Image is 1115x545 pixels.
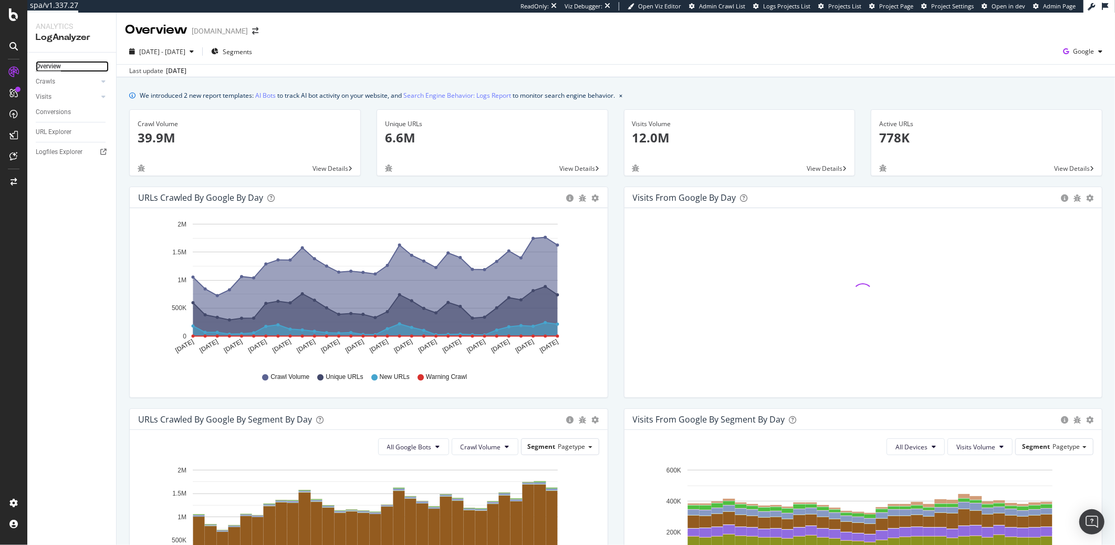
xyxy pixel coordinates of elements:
span: Segment [1022,442,1050,451]
text: [DATE] [441,338,462,354]
a: Overview [36,61,109,72]
p: 778K [879,129,1094,147]
a: Open in dev [982,2,1025,11]
text: [DATE] [271,338,292,354]
a: Project Page [869,2,913,11]
div: bug [1074,416,1081,424]
div: bug [1074,194,1081,202]
text: [DATE] [417,338,438,354]
text: 2M [178,467,186,474]
div: gear [592,194,599,202]
text: [DATE] [538,338,559,354]
div: Active URLs [879,119,1094,129]
span: Admin Crawl List [699,2,745,10]
a: Admin Page [1033,2,1076,11]
div: bug [579,416,587,424]
div: Visits Volume [632,119,847,129]
div: Open Intercom Messenger [1079,509,1104,534]
div: info banner [129,90,1102,101]
div: URLs Crawled by Google by day [138,192,263,203]
button: Segments [207,43,256,60]
text: [DATE] [174,338,195,354]
div: circle-info [1061,416,1068,424]
text: [DATE] [514,338,535,354]
span: Pagetype [1053,442,1080,451]
span: View Details [1054,164,1090,173]
div: Overview [125,21,187,39]
span: All Google Bots [387,443,432,451]
span: Unique URLs [326,373,363,382]
text: 2M [178,221,186,228]
span: Crawl Volume [461,443,501,451]
text: 1.5M [172,490,186,497]
div: Visits from Google by day [633,192,736,203]
span: Visits Volume [956,443,995,451]
text: 0 [183,333,186,340]
div: Crawl Volume [138,119,352,129]
text: 200K [666,529,681,537]
span: Admin Page [1043,2,1076,10]
button: close banner [617,88,625,103]
div: A chart. [138,217,595,363]
div: Unique URLs [385,119,600,129]
p: 12.0M [632,129,847,147]
a: URL Explorer [36,127,109,138]
div: LogAnalyzer [36,32,108,44]
div: [DATE] [166,66,186,76]
text: [DATE] [490,338,511,354]
text: 500K [172,537,186,544]
div: Visits [36,91,51,102]
text: [DATE] [393,338,414,354]
div: arrow-right-arrow-left [252,27,258,35]
span: New URLs [380,373,410,382]
text: [DATE] [223,338,244,354]
a: Crawls [36,76,98,87]
span: Segments [223,47,252,56]
text: [DATE] [369,338,390,354]
div: bug [385,164,392,172]
button: All Devices [887,438,945,455]
a: Project Settings [921,2,974,11]
a: Visits [36,91,98,102]
text: [DATE] [466,338,487,354]
span: Crawl Volume [270,373,309,382]
div: circle-info [567,416,574,424]
div: ReadOnly: [520,2,549,11]
a: Search Engine Behavior: Logs Report [403,90,511,101]
div: Conversions [36,107,71,118]
span: Project Page [879,2,913,10]
span: Open Viz Editor [638,2,681,10]
text: 500K [172,305,186,312]
div: Analytics [36,21,108,32]
div: Logfiles Explorer [36,147,82,158]
span: Segment [528,442,556,451]
button: Visits Volume [947,438,1013,455]
div: [DOMAIN_NAME] [192,26,248,36]
div: gear [1086,194,1093,202]
span: Logs Projects List [763,2,810,10]
text: [DATE] [199,338,220,354]
button: Crawl Volume [452,438,518,455]
div: bug [879,164,887,172]
div: Last update [129,66,186,76]
p: 39.9M [138,129,352,147]
div: We introduced 2 new report templates: to track AI bot activity on your website, and to monitor se... [140,90,615,101]
button: All Google Bots [378,438,449,455]
a: Projects List [818,2,861,11]
div: URLs Crawled by Google By Segment By Day [138,414,312,425]
text: [DATE] [344,338,365,354]
text: [DATE] [320,338,341,354]
div: Visits from Google By Segment By Day [633,414,785,425]
button: [DATE] - [DATE] [125,43,198,60]
div: Viz Debugger: [565,2,602,11]
a: Conversions [36,107,109,118]
a: Logs Projects List [753,2,810,11]
div: bug [579,194,587,202]
span: View Details [560,164,596,173]
div: gear [592,416,599,424]
a: Open Viz Editor [628,2,681,11]
span: [DATE] - [DATE] [139,47,185,56]
span: Open in dev [992,2,1025,10]
a: Admin Crawl List [689,2,745,11]
div: gear [1086,416,1093,424]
